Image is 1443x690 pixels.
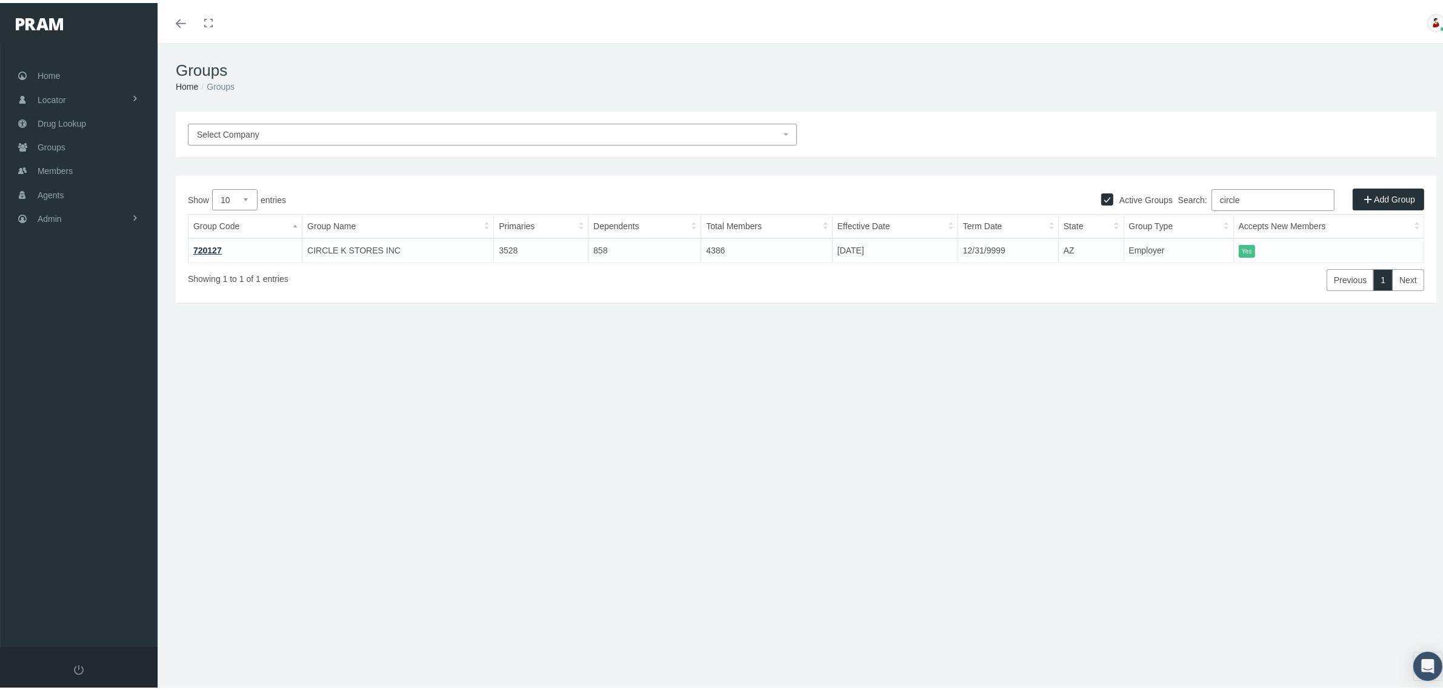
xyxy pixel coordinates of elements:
[1353,186,1424,207] a: Add Group
[588,212,701,236] th: Dependents: activate to sort column ascending
[1233,212,1424,236] th: Accepts New Members: activate to sort column ascending
[198,77,235,90] li: Groups
[38,109,86,132] span: Drug Lookup
[701,212,832,236] th: Total Members: activate to sort column ascending
[1058,212,1124,236] th: State: activate to sort column ascending
[1211,186,1335,208] input: Search:
[588,235,701,260] td: 858
[1327,266,1374,288] a: Previous
[1178,186,1335,208] label: Search:
[1058,235,1124,260] td: AZ
[302,212,494,236] th: Group Name: activate to sort column ascending
[176,58,1436,77] h1: Groups
[1113,190,1173,204] label: Active Groups
[193,243,222,252] a: 720127
[494,212,588,236] th: Primaries: activate to sort column ascending
[1392,266,1424,288] a: Next
[494,235,588,260] td: 3528
[1124,212,1233,236] th: Group Type: activate to sort column ascending
[1373,266,1393,288] a: 1
[1239,242,1255,255] itemstyle: Yes
[176,79,198,89] a: Home
[38,156,73,179] span: Members
[1124,235,1233,260] td: Employer
[38,204,62,227] span: Admin
[38,85,66,109] span: Locator
[302,235,494,260] td: CIRCLE K STORES INC
[188,212,302,236] th: Group Code: activate to sort column descending
[212,186,258,207] select: Showentries
[38,61,60,84] span: Home
[832,212,958,236] th: Effective Date: activate to sort column ascending
[16,15,63,27] img: PRAM_20_x_78.png
[832,235,958,260] td: [DATE]
[701,235,832,260] td: 4386
[38,133,65,156] span: Groups
[38,181,64,204] span: Agents
[1413,649,1442,678] div: Open Intercom Messenger
[197,127,259,136] span: Select Company
[958,235,1058,260] td: 12/31/9999
[958,212,1058,236] th: Term Date: activate to sort column ascending
[188,186,806,207] label: Show entries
